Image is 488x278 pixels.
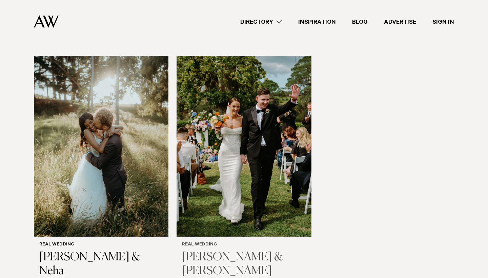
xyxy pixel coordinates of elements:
[424,17,462,26] a: Sign In
[182,242,306,248] h6: Real Wedding
[376,17,424,26] a: Advertise
[290,17,344,26] a: Inspiration
[34,56,168,237] img: Real Wedding | Ted & Neha
[177,56,311,237] img: Real Wedding | Wes & Phoebe
[344,17,376,26] a: Blog
[232,17,290,26] a: Directory
[39,242,163,248] h6: Real Wedding
[34,15,59,28] img: Auckland Weddings Logo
